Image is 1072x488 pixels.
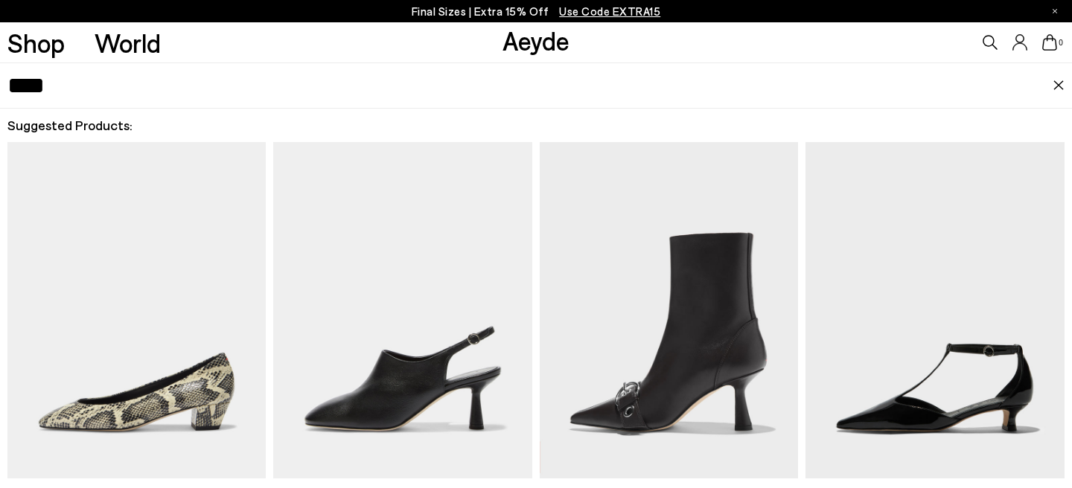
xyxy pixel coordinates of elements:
[7,142,267,478] img: Descriptive text
[540,142,799,478] img: Descriptive text
[95,30,161,56] a: World
[273,142,532,478] img: Descriptive text
[1053,80,1065,91] img: close.svg
[1057,39,1065,47] span: 0
[7,116,1065,135] h2: Suggested Products:
[412,2,661,21] p: Final Sizes | Extra 15% Off
[7,30,65,56] a: Shop
[1042,34,1057,51] a: 0
[559,4,660,18] span: Navigate to /collections/ss25-final-sizes
[502,25,569,56] a: Aeyde
[805,142,1065,478] img: Descriptive text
